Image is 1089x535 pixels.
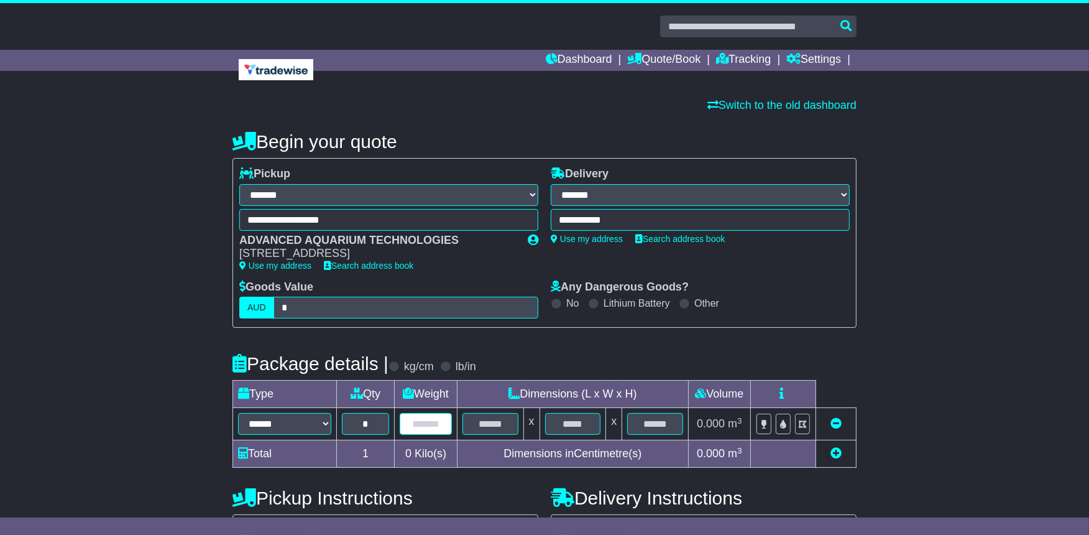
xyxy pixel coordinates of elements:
[728,447,742,460] span: m
[635,234,725,244] a: Search address book
[728,417,742,430] span: m
[239,167,290,181] label: Pickup
[551,281,689,294] label: Any Dangerous Goods?
[239,247,515,261] div: [STREET_ADDRESS]
[395,440,457,468] td: Kilo(s)
[737,416,742,426] sup: 3
[566,297,579,309] label: No
[337,381,395,408] td: Qty
[337,440,395,468] td: 1
[707,99,857,111] a: Switch to the old dashboard
[232,353,388,374] h4: Package details |
[404,360,434,374] label: kg/cm
[688,381,750,408] td: Volume
[456,360,476,374] label: lb/in
[233,440,337,468] td: Total
[786,50,841,71] a: Settings
[239,234,515,248] div: ADVANCED AQUARIUM TECHNOLOGIES
[395,381,457,408] td: Weight
[233,381,337,408] td: Type
[239,261,311,271] a: Use my address
[324,261,413,271] a: Search address book
[627,50,701,71] a: Quote/Book
[697,447,725,460] span: 0.000
[457,440,688,468] td: Dimensions in Centimetre(s)
[457,381,688,408] td: Dimensions (L x W x H)
[830,447,842,460] a: Add new item
[551,488,857,508] h4: Delivery Instructions
[737,446,742,455] sup: 3
[232,131,857,152] h4: Begin your quote
[232,488,538,508] h4: Pickup Instructions
[694,297,719,309] label: Other
[606,408,622,440] td: x
[239,281,313,294] label: Goods Value
[405,447,411,460] span: 0
[551,234,623,244] a: Use my address
[830,417,842,430] a: Remove this item
[239,297,274,319] label: AUD
[546,50,612,71] a: Dashboard
[523,408,540,440] td: x
[604,297,670,309] label: Lithium Battery
[716,50,771,71] a: Tracking
[697,417,725,430] span: 0.000
[551,167,609,181] label: Delivery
